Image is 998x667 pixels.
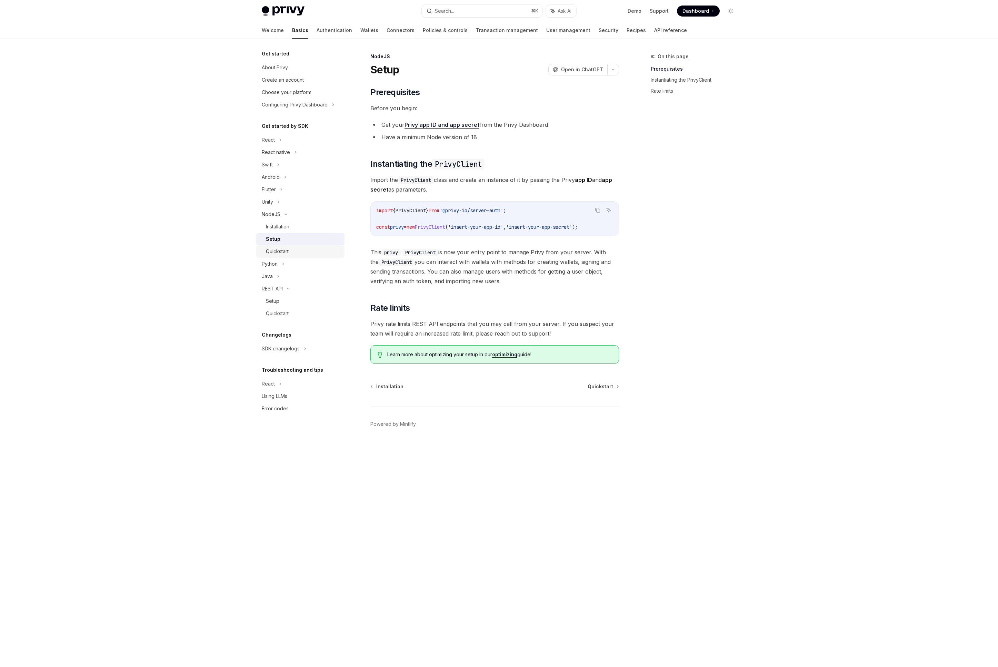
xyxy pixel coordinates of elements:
button: Search...⌘K [422,5,542,17]
a: Installation [256,220,345,233]
a: Privy app ID and app secret [405,121,479,129]
span: Dashboard [682,8,709,14]
li: Have a minimum Node version of 18 [370,132,619,142]
button: Open in ChatGPT [548,64,607,75]
span: Instantiating the [370,158,485,170]
span: Prerequisites [370,87,420,98]
a: Support [650,8,669,14]
span: Privy rate limits REST API endpoints that you may call from your server. If you suspect your team... [370,319,619,338]
button: Ask AI [604,206,613,215]
h5: Get started by SDK [262,122,308,130]
a: Quickstart [588,383,618,390]
span: ( [445,224,448,230]
div: About Privy [262,63,288,72]
strong: app ID [575,176,592,183]
a: Rate limits [651,85,742,96]
code: PrivyClient [379,258,415,266]
span: Before you begin: [370,103,619,113]
span: Learn more about optimizing your setup in our guide! [387,351,612,358]
span: Rate limits [370,302,410,314]
code: PrivyClient [432,159,485,170]
h5: Get started [262,50,289,58]
span: ); [572,224,578,230]
div: NodeJS [262,210,280,218]
div: Setup [266,297,279,305]
div: Installation [266,223,289,231]
div: NodeJS [370,53,619,60]
a: Using LLMs [256,390,345,402]
span: 'insert-your-app-id' [448,224,503,230]
a: Quickstart [256,245,345,258]
span: Import the class and create an instance of it by passing the Privy and as parameters. [370,175,619,194]
a: Prerequisites [651,63,742,74]
a: Quickstart [256,307,345,320]
div: Flutter [262,185,276,194]
span: ; [503,207,506,214]
span: = [404,224,407,230]
code: privy [381,249,401,256]
div: Unity [262,198,273,206]
a: Dashboard [677,6,720,17]
span: Open in ChatGPT [561,66,603,73]
div: Using LLMs [262,392,287,400]
span: Ask AI [558,8,571,14]
a: Setup [256,233,345,245]
a: Recipes [627,22,646,39]
div: Java [262,272,273,280]
div: React native [262,148,290,156]
a: Wallets [360,22,378,39]
h1: Setup [370,63,399,76]
div: React [262,136,275,144]
div: Configuring Privy Dashboard [262,101,328,109]
a: Authentication [317,22,352,39]
span: On this page [658,52,689,61]
a: API reference [654,22,687,39]
div: Quickstart [266,309,289,318]
div: Swift [262,161,273,169]
span: Installation [376,383,403,390]
a: Connectors [387,22,415,39]
a: User management [546,22,590,39]
div: REST API [262,285,283,293]
button: Ask AI [546,5,576,17]
code: PrivyClient [402,249,438,256]
div: Setup [266,235,280,243]
div: Error codes [262,404,289,413]
span: new [407,224,415,230]
code: PrivyClient [398,176,434,184]
span: const [376,224,390,230]
div: React [262,380,275,388]
div: Python [262,260,278,268]
span: } [426,207,429,214]
a: Instantiating the PrivyClient [651,74,742,85]
a: About Privy [256,61,345,74]
button: Toggle dark mode [725,6,736,17]
a: Transaction management [476,22,538,39]
a: Security [599,22,618,39]
a: Error codes [256,402,345,415]
a: optimizing [492,351,517,358]
li: Get your from the Privy Dashboard [370,120,619,130]
h5: Changelogs [262,331,291,339]
span: { [393,207,396,214]
a: Welcome [262,22,284,39]
a: Create an account [256,74,345,86]
span: from [429,207,440,214]
span: privy [390,224,404,230]
div: Android [262,173,280,181]
img: light logo [262,6,305,16]
a: Choose your platform [256,86,345,99]
div: SDK changelogs [262,345,300,353]
span: 'insert-your-app-secret' [506,224,572,230]
span: , [503,224,506,230]
span: PrivyClient [415,224,445,230]
span: import [376,207,393,214]
div: Search... [435,7,454,15]
a: Powered by Mintlify [370,421,416,428]
span: '@privy-io/server-auth' [440,207,503,214]
a: Policies & controls [423,22,468,39]
span: ⌘ K [531,8,538,14]
h5: Troubleshooting and tips [262,366,323,374]
span: Quickstart [588,383,613,390]
span: This is now your entry point to manage Privy from your server. With the you can interact with wal... [370,247,619,286]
